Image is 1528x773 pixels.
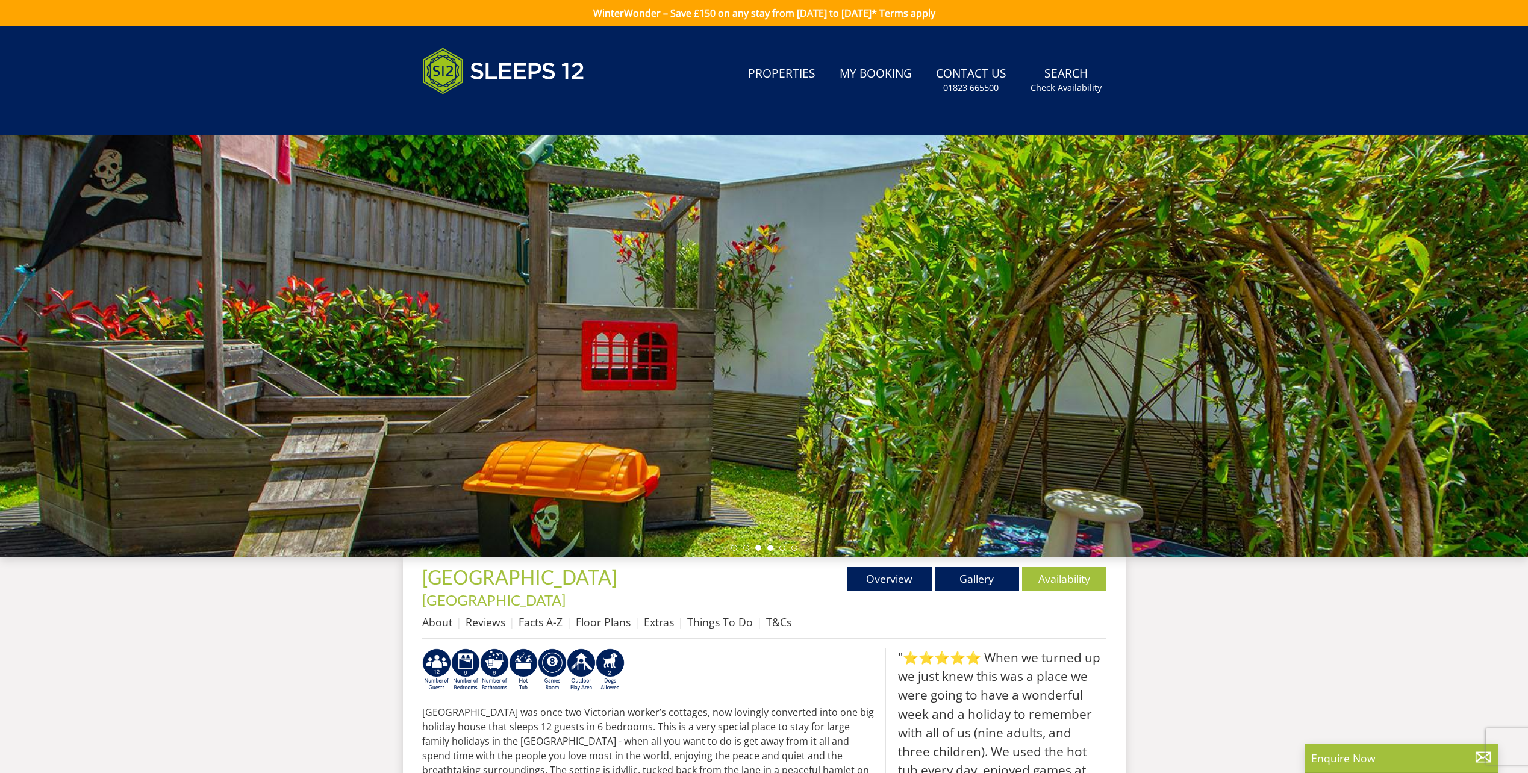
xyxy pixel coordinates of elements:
[422,41,585,101] img: Sleeps 12
[943,82,999,94] small: 01823 665500
[538,648,567,692] img: AD_4nXdrZMsjcYNLGsKuA84hRzvIbesVCpXJ0qqnwZoX5ch9Zjv73tWe4fnFRs2gJ9dSiUubhZXckSJX_mqrZBmYExREIfryF...
[835,61,917,88] a: My Booking
[422,565,617,589] span: [GEOGRAPHIC_DATA]
[931,61,1011,100] a: Contact Us01823 665500
[422,615,452,629] a: About
[1022,567,1106,591] a: Availability
[644,615,674,629] a: Extras
[1026,61,1106,100] a: SearchCheck Availability
[416,108,543,119] iframe: Customer reviews powered by Trustpilot
[596,648,625,692] img: AD_4nXe7_8LrJK20fD9VNWAdfykBvHkWcczWBt5QOadXbvIwJqtaRaRf-iI0SeDpMmH1MdC9T1Vy22FMXzzjMAvSuTB5cJ7z5...
[567,648,596,692] img: AD_4nXfjdDqPkGBf7Vpi6H87bmAUe5GYCbodrAbU4sf37YN55BCjSXGx5ZgBV7Vb9EJZsXiNVuyAiuJUB3WVt-w9eJ0vaBcHg...
[935,567,1019,591] a: Gallery
[1031,82,1102,94] small: Check Availability
[422,591,566,609] a: [GEOGRAPHIC_DATA]
[451,648,480,692] img: AD_4nXfRzBlt2m0mIteXDhAcJCdmEApIceFt1SPvkcB48nqgTZkfMpQlDmULa47fkdYiHD0skDUgcqepViZHFLjVKS2LWHUqM...
[1311,750,1492,766] p: Enquire Now
[766,615,791,629] a: T&Cs
[687,615,753,629] a: Things To Do
[847,567,932,591] a: Overview
[422,565,621,589] a: [GEOGRAPHIC_DATA]
[509,648,538,692] img: AD_4nXcpX5uDwed6-YChlrI2BYOgXwgg3aqYHOhRm0XfZB-YtQW2NrmeCr45vGAfVKUq4uWnc59ZmEsEzoF5o39EWARlT1ewO...
[480,648,509,692] img: AD_4nXdmwCQHKAiIjYDk_1Dhq-AxX3fyYPYaVgX942qJE-Y7he54gqc0ybrIGUg6Qr_QjHGl2FltMhH_4pZtc0qV7daYRc31h...
[466,615,505,629] a: Reviews
[422,648,451,692] img: AD_4nXeihy09h6z5eBp0JOPGtR29XBuooYnWWTD5CRdkjIxzFvdjF7RDYh0J0O2851hKg-tM6SON0AwVXpb9SuQE_VAk0pY0j...
[576,615,631,629] a: Floor Plans
[519,615,563,629] a: Facts A-Z
[743,61,820,88] a: Properties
